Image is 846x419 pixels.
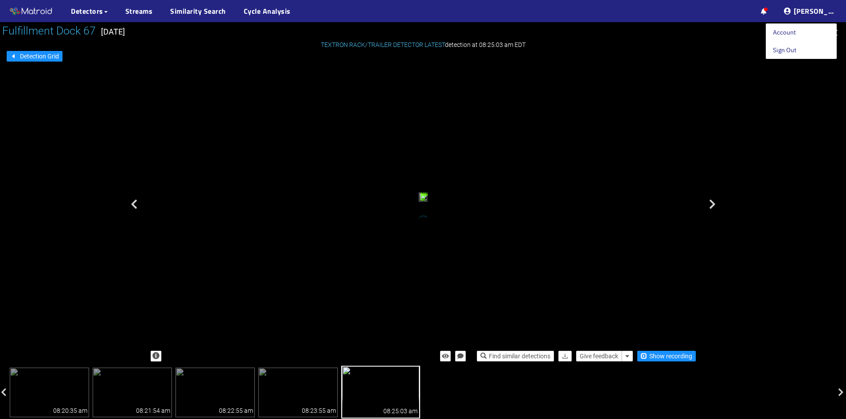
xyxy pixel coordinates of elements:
[383,406,417,416] div: 08:25:03 am
[175,368,255,417] img: 1756124575.234215.jpg
[125,6,153,16] a: Streams
[421,190,437,196] span: trailer
[341,365,421,419] img: 1756124703.047215.jpg
[170,6,226,16] a: Similarity Search
[637,351,696,361] button: Show recording
[244,6,291,16] a: Cycle Analysis
[562,353,568,360] span: download
[93,368,172,417] img: 1756124514.841215.jpg
[649,351,692,361] span: Show recording
[489,351,550,361] span: Find similar detections
[558,351,572,361] button: download
[71,6,103,16] span: Detectors
[477,351,554,361] button: Find similar detections
[773,23,796,41] a: Account
[258,368,338,417] img: 1756124635.627215.jpg
[9,5,53,18] img: Matroid logo
[580,351,618,361] span: Give feedback
[773,41,796,59] a: Sign Out
[576,351,622,361] button: Give feedback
